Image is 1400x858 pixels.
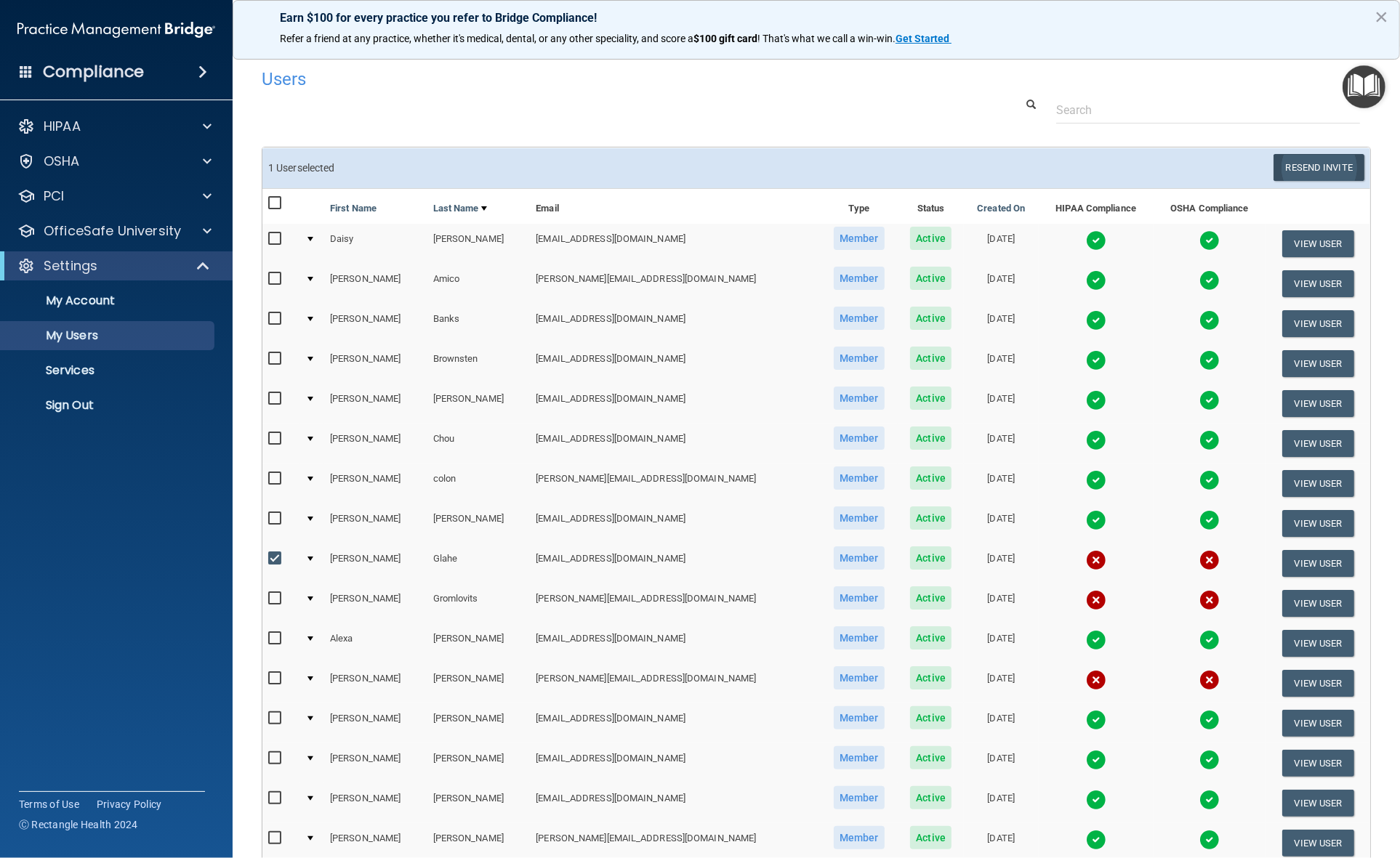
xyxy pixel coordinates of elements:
button: View User [1282,550,1354,577]
span: Member [834,826,885,849]
td: [PERSON_NAME] [427,623,531,663]
input: Search [1056,97,1360,124]
td: [DATE] [964,503,1039,543]
img: tick.e7d51cea.svg [1199,350,1220,371]
img: tick.e7d51cea.svg [1086,310,1106,331]
button: View User [1282,390,1354,417]
td: Chou [427,424,531,464]
td: [PERSON_NAME] [324,703,427,743]
td: [PERSON_NAME] [427,783,531,823]
p: Sign Out [9,398,208,413]
span: Active [910,267,952,290]
td: [EMAIL_ADDRESS][DOMAIN_NAME] [530,224,820,264]
img: tick.e7d51cea.svg [1199,510,1220,530]
td: [DATE] [964,304,1039,344]
button: Close [1375,5,1388,28]
span: Member [834,586,885,610]
span: Member [834,706,885,729]
h4: Users [262,70,900,89]
td: [PERSON_NAME][EMAIL_ADDRESS][DOMAIN_NAME] [530,464,820,503]
td: [PERSON_NAME] [427,703,531,743]
button: View User [1282,590,1354,617]
button: View User [1282,710,1354,737]
span: Active [910,786,952,809]
span: ! That's what we call a win-win. [757,33,896,44]
span: Active [910,626,952,649]
img: tick.e7d51cea.svg [1199,470,1220,490]
td: [DATE] [964,224,1039,264]
span: Member [834,426,885,450]
span: Active [910,466,952,490]
img: tick.e7d51cea.svg [1086,350,1106,371]
img: tick.e7d51cea.svg [1086,830,1106,850]
a: First Name [330,200,377,217]
iframe: Drift Widget Chat Controller [1149,756,1383,814]
img: tick.e7d51cea.svg [1086,790,1106,810]
a: OSHA [17,153,212,170]
td: [PERSON_NAME] [324,264,427,304]
span: Member [834,546,885,570]
button: View User [1282,310,1354,337]
td: [DATE] [964,384,1039,424]
img: tick.e7d51cea.svg [1086,630,1106,650]
span: Active [910,586,952,610]
p: Settings [44,257,97,275]
td: [PERSON_NAME] [427,224,531,264]
span: Member [834,786,885,809]
a: Terms of Use [19,797,79,812]
p: Services [9,363,208,378]
td: [EMAIL_ADDRESS][DOMAIN_NAME] [530,623,820,663]
img: tick.e7d51cea.svg [1086,750,1106,770]
span: Active [910,746,952,769]
img: tick.e7d51cea.svg [1086,470,1106,490]
td: [PERSON_NAME][EMAIL_ADDRESS][DOMAIN_NAME] [530,264,820,304]
th: OSHA Compliance [1154,189,1266,224]
img: tick.e7d51cea.svg [1086,270,1106,291]
img: tick.e7d51cea.svg [1199,630,1220,650]
td: [EMAIL_ADDRESS][DOMAIN_NAME] [530,344,820,384]
td: [PERSON_NAME] [324,424,427,464]
td: [DATE] [964,703,1039,743]
td: Brownsten [427,344,531,384]
button: View User [1282,830,1354,857]
th: Status [898,189,964,224]
td: [EMAIL_ADDRESS][DOMAIN_NAME] [530,384,820,424]
a: PCI [17,187,212,205]
td: [PERSON_NAME] [427,384,531,424]
span: Active [910,826,952,849]
td: Gromlovits [427,583,531,623]
td: [DATE] [964,264,1039,304]
img: tick.e7d51cea.svg [1086,710,1106,730]
span: Ⓒ Rectangle Health 2024 [19,817,138,832]
img: PMB logo [17,15,215,44]
th: HIPAA Compliance [1039,189,1154,224]
button: View User [1282,430,1354,457]
a: Last Name [433,200,487,217]
img: tick.e7d51cea.svg [1199,710,1220,730]
td: [EMAIL_ADDRESS][DOMAIN_NAME] [530,424,820,464]
button: View User [1282,670,1354,697]
td: [EMAIL_ADDRESS][DOMAIN_NAME] [530,304,820,344]
td: [DATE] [964,543,1039,583]
td: [PERSON_NAME] [324,663,427,703]
td: [DATE] [964,583,1039,623]
span: Active [910,347,952,370]
td: Glahe [427,543,531,583]
td: [PERSON_NAME] [324,583,427,623]
td: [DATE] [964,743,1039,783]
p: PCI [44,187,64,205]
td: [EMAIL_ADDRESS][DOMAIN_NAME] [530,783,820,823]
td: [PERSON_NAME][EMAIL_ADDRESS][DOMAIN_NAME] [530,583,820,623]
img: tick.e7d51cea.svg [1199,310,1220,331]
img: tick.e7d51cea.svg [1199,830,1220,850]
td: [PERSON_NAME] [324,503,427,543]
h6: 1 User selected [268,163,805,174]
span: Active [910,227,952,250]
button: View User [1282,230,1354,257]
button: View User [1282,630,1354,657]
td: [DATE] [964,464,1039,503]
a: OfficeSafe University [17,222,212,240]
td: [EMAIL_ADDRESS][DOMAIN_NAME] [530,543,820,583]
span: Active [910,307,952,330]
th: Type [820,189,898,224]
